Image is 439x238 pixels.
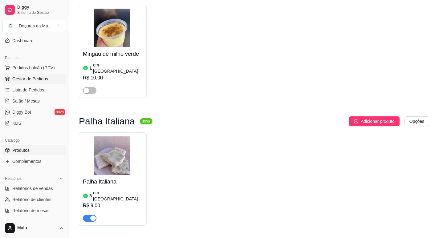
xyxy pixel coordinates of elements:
span: Pedidos balcão (PDV) [12,65,55,71]
div: R$ 9,00 [83,202,143,209]
span: Lista de Pedidos [12,87,44,93]
span: Malu [17,225,56,231]
span: Dashboard [12,38,34,44]
button: Select a team [2,20,66,32]
h3: Palha Italiana [79,118,135,125]
h4: Palha Italiana [83,177,143,186]
a: Produtos [2,145,66,155]
a: KDS [2,118,66,128]
a: Relatório de clientes [2,195,66,204]
a: Diggy Botnovo [2,107,66,117]
div: Dia a dia [2,53,66,63]
a: Lista de Pedidos [2,85,66,95]
a: Salão / Mesas [2,96,66,106]
span: Sistema de Gestão [17,10,64,15]
a: Relatório de mesas [2,206,66,216]
button: Malu [2,221,66,236]
article: 8 [89,193,92,199]
span: Produtos [12,147,30,153]
span: Opções [409,118,424,125]
span: Relatório de mesas [12,208,50,214]
span: Diggy Bot [12,109,31,115]
span: Relatórios de vendas [12,185,53,192]
button: Adicionar produto [349,116,400,126]
div: Catálogo [2,135,66,145]
span: Gestor de Pedidos [12,76,48,82]
button: Pedidos balcão (PDV) [2,63,66,73]
a: DiggySistema de Gestão [2,2,66,17]
a: Complementos [2,156,66,166]
img: product-image [83,136,143,175]
article: em [GEOGRAPHIC_DATA] [93,62,143,74]
div: R$ 10,00 [83,74,143,82]
span: Diggy [17,5,64,10]
div: Doçuras da Ma ... [19,23,52,29]
img: product-image [83,9,143,47]
h4: Mingau de milho verde [83,50,143,58]
span: plus-circle [354,119,358,123]
span: D [8,23,14,29]
span: Salão / Mesas [12,98,40,104]
a: Gestor de Pedidos [2,74,66,84]
article: 1 [89,65,92,71]
span: Relatório de clientes [12,196,51,203]
span: KDS [12,120,21,126]
span: Adicionar produto [361,118,395,125]
a: Relatórios de vendas [2,184,66,193]
button: Opções [404,116,429,126]
sup: ativa [140,118,152,124]
article: em [GEOGRAPHIC_DATA] [93,190,143,202]
a: Relatório de fidelidadenovo [2,217,66,227]
span: Complementos [12,158,41,164]
span: Relatórios [5,176,22,181]
a: Dashboard [2,36,66,46]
